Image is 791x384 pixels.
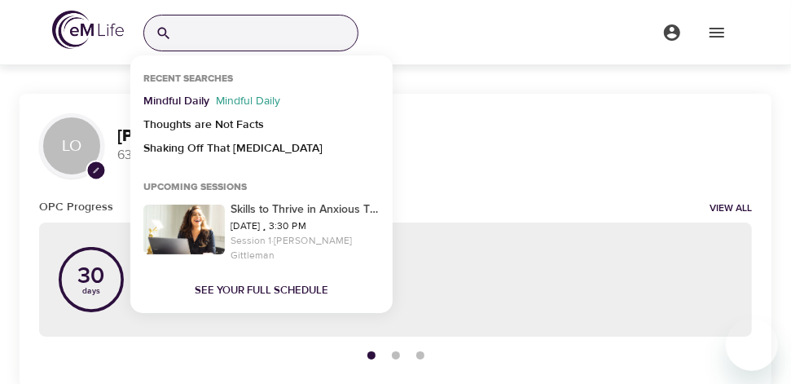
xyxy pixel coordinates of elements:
[694,10,739,55] button: menu
[649,10,694,55] button: menu
[143,93,209,117] p: Mindful Daily
[143,117,264,140] p: Thoughts are Not Facts
[726,319,778,371] iframe: Button to launch messaging window
[231,218,380,233] p: [DATE] ¸ 3:30 PM
[130,181,260,201] div: Upcoming Sessions
[195,281,328,300] button: See your full schedule
[178,15,358,51] input: Find programs, teachers, etc...
[710,202,752,216] a: View all notifications
[117,146,752,165] p: 6310 Mindful Minutes
[143,140,323,164] p: Shaking Off That [MEDICAL_DATA]
[143,205,225,254] img: anxietyhero.png
[231,233,380,263] p: Session 1 · [PERSON_NAME] Gittleman
[52,11,124,49] img: logo
[78,288,105,294] p: days
[78,265,105,288] p: 30
[130,73,246,93] div: Recent Searches
[143,282,732,299] p: Congratulations on earning all rewards!
[39,198,113,216] h6: OPC Progress
[231,201,380,218] p: Skills to Thrive in Anxious Times
[39,113,104,179] div: LO
[117,127,752,146] h3: [PERSON_NAME]
[143,261,732,282] p: 30 Days Achieved
[209,93,287,117] p: Mindful Daily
